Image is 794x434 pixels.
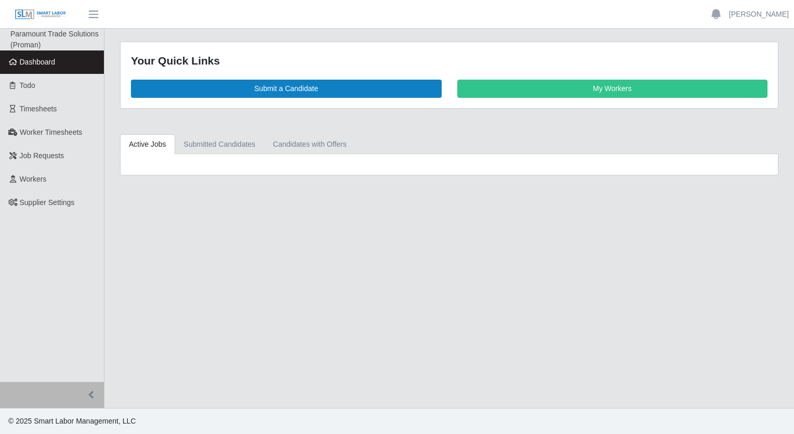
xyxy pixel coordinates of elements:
[729,9,789,20] a: [PERSON_NAME]
[20,151,64,160] span: Job Requests
[10,30,99,49] span: Paramount Trade Solutions (Proman)
[8,417,136,425] span: © 2025 Smart Labor Management, LLC
[20,81,35,90] span: Todo
[15,9,67,20] img: SLM Logo
[264,134,355,155] a: Candidates with Offers
[120,134,175,155] a: Active Jobs
[20,58,56,66] span: Dashboard
[20,175,47,183] span: Workers
[20,128,82,136] span: Worker Timesheets
[131,80,442,98] a: Submit a Candidate
[175,134,264,155] a: Submitted Candidates
[131,53,767,69] div: Your Quick Links
[457,80,768,98] a: My Workers
[20,198,75,207] span: Supplier Settings
[20,105,57,113] span: Timesheets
